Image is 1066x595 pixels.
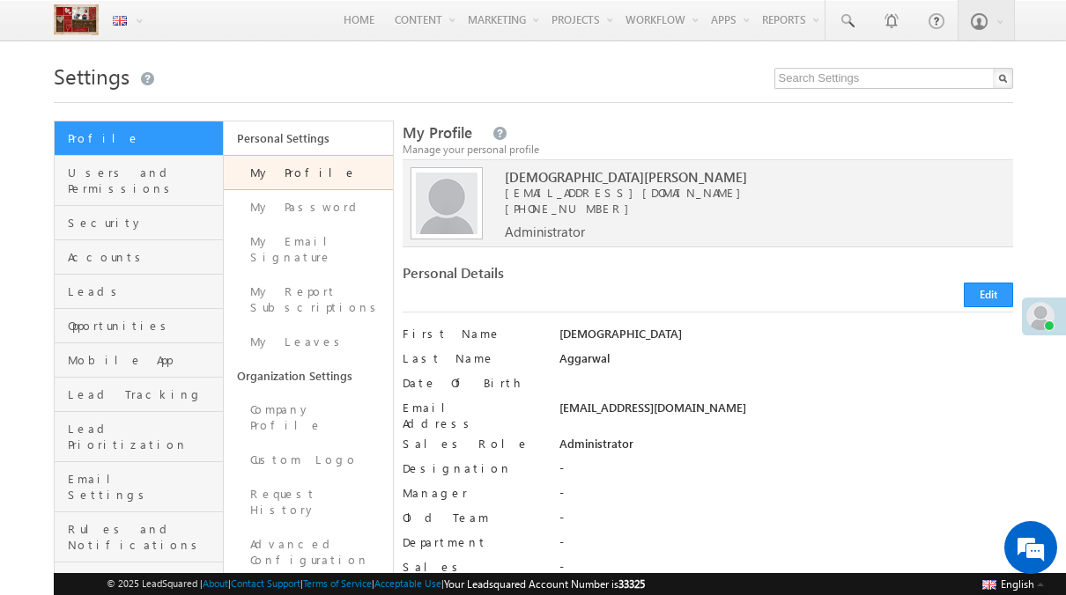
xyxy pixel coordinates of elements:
[224,527,393,577] a: Advanced Configuration
[224,190,393,224] a: My Password
[55,462,223,512] a: Email Settings
[964,283,1013,307] button: Edit
[303,577,372,589] a: Terms of Service
[403,142,1012,158] div: Manage your personal profile
[403,326,544,342] label: First Name
[403,436,544,452] label: Sales Role
[444,577,645,591] span: Your Leadsquared Account Number is
[403,350,544,366] label: Last Name
[55,156,223,206] a: Users and Permissions
[55,206,223,240] a: Security
[505,224,585,239] span: Administrator
[505,201,638,216] span: [PHONE_NUMBER]
[1001,577,1034,591] span: English
[403,485,544,501] label: Manager
[559,485,1013,510] div: -
[224,325,393,359] a: My Leaves
[559,460,1013,485] div: -
[224,275,393,325] a: My Report Subscriptions
[224,443,393,477] a: Custom Logo
[978,573,1048,594] button: English
[403,122,472,143] span: My Profile
[55,121,223,156] a: Profile
[224,477,393,527] a: Request History
[54,4,99,35] img: Custom Logo
[403,265,700,290] div: Personal Details
[559,534,1013,559] div: -
[224,393,393,443] a: Company Profile
[618,577,645,591] span: 33325
[403,460,544,476] label: Designation
[403,510,544,525] label: Old Team
[224,155,393,190] a: My Profile
[55,378,223,412] a: Lead Tracking
[559,326,1013,350] div: [DEMOGRAPHIC_DATA]
[203,577,228,589] a: About
[403,534,544,550] label: Department
[55,275,223,309] a: Leads
[54,62,130,90] span: Settings
[505,169,993,185] span: [DEMOGRAPHIC_DATA][PERSON_NAME]
[68,215,218,231] span: Security
[68,249,218,265] span: Accounts
[559,400,1013,424] div: [EMAIL_ADDRESS][DOMAIN_NAME]
[55,412,223,462] a: Lead Prioritization
[559,436,1013,460] div: Administrator
[231,577,300,589] a: Contact Support
[68,318,218,334] span: Opportunities
[559,559,1013,584] div: -
[774,68,1013,89] input: Search Settings
[403,559,544,591] label: Sales Regions
[55,309,223,343] a: Opportunities
[374,577,441,589] a: Acceptable Use
[68,283,218,299] span: Leads
[559,510,1013,534] div: -
[55,343,223,378] a: Mobile App
[224,121,393,155] a: Personal Settings
[68,130,218,146] span: Profile
[68,386,218,402] span: Lead Tracking
[559,350,1013,375] div: Aggarwal
[68,521,218,553] span: Rules and Notifications
[55,512,223,562] a: Rules and Notifications
[403,375,544,391] label: Date Of Birth
[68,471,218,503] span: Email Settings
[55,240,223,275] a: Accounts
[403,400,544,431] label: Email Address
[68,352,218,368] span: Mobile App
[107,576,645,592] span: © 2025 LeadSquared | | | | |
[224,224,393,275] a: My Email Signature
[224,359,393,393] a: Organization Settings
[68,165,218,196] span: Users and Permissions
[505,185,993,201] span: [EMAIL_ADDRESS][DOMAIN_NAME]
[68,421,218,452] span: Lead Prioritization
